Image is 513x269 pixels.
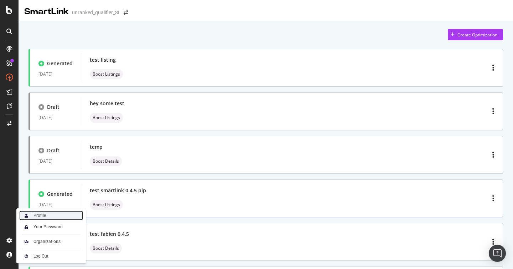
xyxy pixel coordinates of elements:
[22,237,31,246] img: AtrBVVRoAgWaAAAAAElFTkSuQmCC
[19,210,83,220] a: Profile
[38,157,72,166] div: [DATE]
[448,29,503,40] button: Create Optimization
[28,136,503,174] a: Draft[DATE]tempneutral label
[24,6,69,18] div: SmartLink
[90,143,103,151] div: temp
[28,49,503,87] a: Generated[DATE]test listingneutral label
[90,156,122,166] div: neutral label
[47,147,59,154] div: Draft
[28,223,503,261] a: Generated[DATE]test fabien 0.4.5neutral label
[124,10,128,15] div: arrow-right-arrow-left
[38,70,72,78] div: [DATE]
[33,224,63,230] div: Your Password
[90,243,122,253] div: neutral label
[90,56,116,64] div: test listing
[93,203,120,207] span: Boost Listings
[90,230,129,238] div: test fabien 0.4.5
[38,113,72,122] div: [DATE]
[90,113,123,123] div: neutral label
[33,253,48,259] div: Log Out
[93,116,120,120] span: Boost Listings
[47,103,59,111] div: Draft
[19,222,83,232] a: Your Password
[33,239,61,244] div: Organizations
[90,200,123,210] div: neutral label
[19,237,83,247] a: Organizations
[28,92,503,130] a: Draft[DATE]hey some testneutral label
[22,223,31,231] img: tUVSALn78D46LlpAY8klYZqgKwTuBm2K29c6p1XQNDCsM0DgKSSoAXXevcAwljcHBINEg0LrUEktgcYYD5sVUphq1JigPmkfB...
[457,32,497,38] div: Create Optimization
[90,69,123,79] div: neutral label
[28,179,503,217] a: Generated[DATE]test smartlink 0.4.5 plpneutral label
[19,251,83,261] a: Log Out
[22,211,31,220] img: Xx2yTbCeVcdxHMdxHOc+8gctb42vCocUYgAAAABJRU5ErkJggg==
[72,9,121,16] div: unranked_qualifier_SL
[22,252,31,260] img: prfnF3csMXgAAAABJRU5ErkJggg==
[33,213,46,218] div: Profile
[93,159,119,163] span: Boost Details
[90,100,124,107] div: hey some test
[93,72,120,76] span: Boost Listings
[93,246,119,250] span: Boost Details
[90,187,146,194] div: test smartlink 0.4.5 plp
[47,191,73,198] div: Generated
[47,60,73,67] div: Generated
[38,201,72,209] div: [DATE]
[489,245,506,262] div: Open Intercom Messenger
